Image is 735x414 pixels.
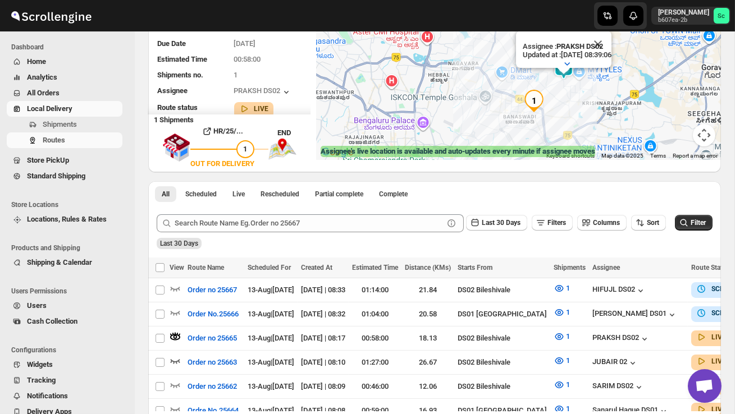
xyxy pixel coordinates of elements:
[405,333,451,344] div: 18.13
[696,356,726,367] button: LIVE
[547,328,577,346] button: 1
[188,264,224,272] span: Route Name
[556,42,603,50] b: PRAKSH DS02
[248,382,294,390] span: 13-Aug | [DATE]
[321,146,595,157] label: Assignee's live location is available and auto-updates every minute if assignee moves
[157,86,188,95] span: Assignee
[157,55,207,63] span: Estimated Time
[43,120,77,128] span: Shipments
[261,190,299,199] span: Rescheduled
[301,333,345,344] div: [DATE] | 08:17
[7,357,122,372] button: Widgets
[458,309,547,320] div: DS01 [GEOGRAPHIC_DATA]
[190,158,254,169] div: OUT FOR DELIVERY
[248,286,294,294] span: 13-Aug | [DATE]
[566,308,570,316] span: 1
[319,145,356,160] a: Open this area in Google Maps (opens a new window)
[301,309,345,320] div: [DATE] | 08:32
[27,104,72,113] span: Local Delivery
[691,264,730,272] span: Route Status
[27,156,69,164] span: Store PickUp
[157,103,198,112] span: Route status
[566,332,570,341] span: 1
[232,190,245,199] span: Live
[458,264,492,272] span: Starts From
[482,219,521,227] span: Last 30 Days
[27,301,47,310] span: Users
[181,353,244,371] button: Order no 25663
[11,287,127,296] span: Users Permissions
[658,17,709,24] p: b607ea-2b
[11,43,127,52] span: Dashboard
[352,284,398,296] div: 01:14:00
[523,90,545,112] div: 1
[405,264,451,272] span: Distance (KMs)
[352,309,398,320] div: 01:04:00
[592,285,646,296] button: HIFUJL DS02
[188,333,237,344] span: Order no 25665
[405,309,451,320] div: 20.58
[27,258,92,266] span: Shipping & Calendar
[601,153,643,159] span: Map data ©2025
[673,153,718,159] a: Report a map error
[170,264,184,272] span: View
[547,352,577,370] button: 1
[691,219,706,227] span: Filter
[566,380,570,389] span: 1
[718,12,725,20] text: Sc
[458,381,547,392] div: DS02 Bileshivale
[188,357,237,368] span: Order no 25663
[11,243,127,252] span: Products and Shipping
[352,381,398,392] div: 00:46:00
[352,357,398,368] div: 01:27:00
[157,39,186,48] span: Due Date
[188,381,237,392] span: Order no 25662
[7,372,122,388] button: Tracking
[11,346,127,355] span: Configurations
[7,132,122,148] button: Routes
[458,357,547,368] div: DS02 Bileshivale
[593,219,620,227] span: Columns
[647,219,659,227] span: Sort
[352,264,398,272] span: Estimated Time
[714,8,729,24] span: Sanjay chetri
[234,86,292,98] button: PRAKSH DS02
[185,190,217,199] span: Scheduled
[234,55,261,63] span: 00:58:00
[7,54,122,70] button: Home
[315,190,363,199] span: Partial complete
[27,360,53,369] span: Widgets
[175,214,444,232] input: Search Route Name Eg.Order no 25667
[592,381,645,393] div: SARIM DS02
[248,334,294,342] span: 13-Aug | [DATE]
[688,369,722,403] a: Open chat
[155,186,176,202] button: All routes
[234,39,256,48] span: [DATE]
[181,378,244,395] button: Order no 25662
[696,332,726,343] button: LIVE
[592,333,650,344] button: PRAKSH DS02
[379,190,408,199] span: Complete
[592,309,678,320] button: [PERSON_NAME] DS01
[566,356,570,365] span: 1
[248,310,294,318] span: 13-Aug | [DATE]
[188,284,237,296] span: Order no 25667
[248,358,294,366] span: 13-Aug | [DATE]
[458,333,547,344] div: DS02 Bileshivale
[43,136,65,144] span: Routes
[301,381,345,392] div: [DATE] | 08:09
[675,215,713,231] button: Filter
[190,122,254,140] button: HR/25/...
[711,333,726,341] b: LIVE
[7,388,122,404] button: Notifications
[523,42,611,50] p: Assignee :
[566,284,570,292] span: 1
[651,7,731,25] button: User menu
[27,89,60,97] span: All Orders
[27,57,46,66] span: Home
[188,309,239,320] span: Order No.25666
[547,376,577,394] button: 1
